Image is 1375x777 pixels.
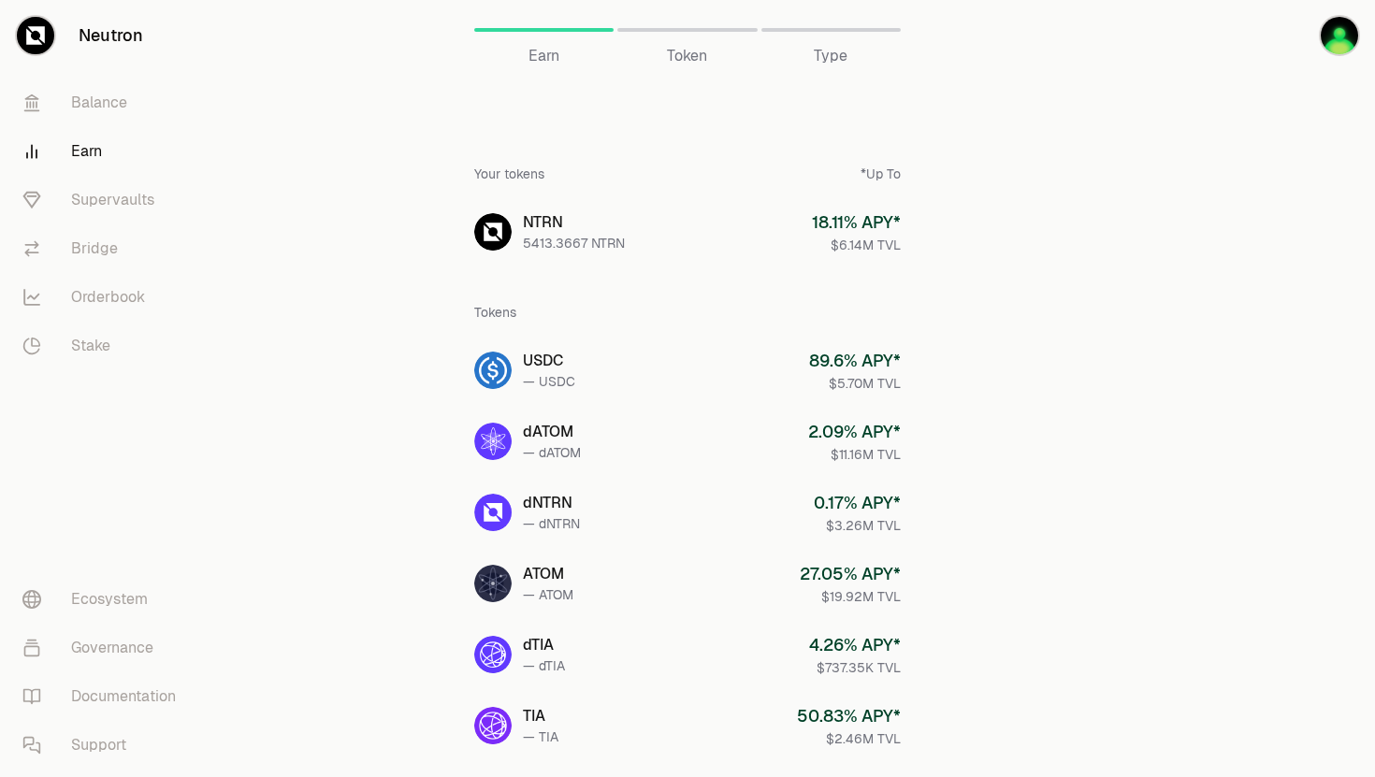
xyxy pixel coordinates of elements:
div: 18.11 % APY* [812,209,901,236]
div: $5.70M TVL [809,374,901,393]
div: Your tokens [474,165,544,183]
a: Earn [474,7,614,52]
a: Support [7,721,202,770]
div: ATOM [523,563,573,585]
a: USDCUSDC— USDC89.6% APY*$5.70M TVL [459,337,916,404]
span: Earn [528,45,559,67]
div: 0.17 % APY* [814,490,901,516]
img: TIA [474,707,512,744]
div: Tokens [474,303,516,322]
img: ATOM [474,565,512,602]
div: — USDC [523,372,575,391]
a: Governance [7,624,202,672]
a: ATOMATOM— ATOM27.05% APY*$19.92M TVL [459,550,916,617]
div: $19.92M TVL [800,587,901,606]
div: — ATOM [523,585,573,604]
a: dNTRNdNTRN— dNTRN0.17% APY*$3.26M TVL [459,479,916,546]
a: Documentation [7,672,202,721]
a: TIATIA— TIA50.83% APY*$2.46M TVL [459,692,916,759]
div: 2.09 % APY* [808,419,901,445]
div: — dTIA [523,656,565,675]
a: Balance [7,79,202,127]
div: $11.16M TVL [808,445,901,464]
a: Bridge [7,224,202,273]
div: dATOM [523,421,581,443]
img: dTIA [474,636,512,673]
div: dTIA [523,634,565,656]
a: Supervaults [7,176,202,224]
div: $3.26M TVL [814,516,901,535]
div: — dATOM [523,443,581,462]
a: Ecosystem [7,575,202,624]
img: USDC [474,352,512,389]
span: Token [667,45,707,67]
div: — TIA [523,727,558,746]
div: $2.46M TVL [797,729,901,748]
img: dNTRN [474,494,512,531]
a: dTIAdTIA— dTIA4.26% APY*$737.35K TVL [459,621,916,688]
img: NTRN [474,213,512,251]
a: Orderbook [7,273,202,322]
div: $6.14M TVL [812,236,901,254]
div: NTRN [523,211,625,234]
div: USDC [523,350,575,372]
a: dATOMdATOM— dATOM2.09% APY*$11.16M TVL [459,408,916,475]
img: wuz [1321,17,1358,54]
a: Earn [7,127,202,176]
div: — dNTRN [523,514,580,533]
img: dATOM [474,423,512,460]
div: $737.35K TVL [809,658,901,677]
span: Type [814,45,847,67]
div: 50.83 % APY* [797,703,901,729]
div: 5413.3667 NTRN [523,234,625,252]
div: 89.6 % APY* [809,348,901,374]
div: 4.26 % APY* [809,632,901,658]
a: NTRNNTRN5413.3667 NTRN18.11% APY*$6.14M TVL [459,198,916,266]
a: Stake [7,322,202,370]
div: dNTRN [523,492,580,514]
div: *Up To [861,165,901,183]
div: TIA [523,705,558,727]
div: 27.05 % APY* [800,561,901,587]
